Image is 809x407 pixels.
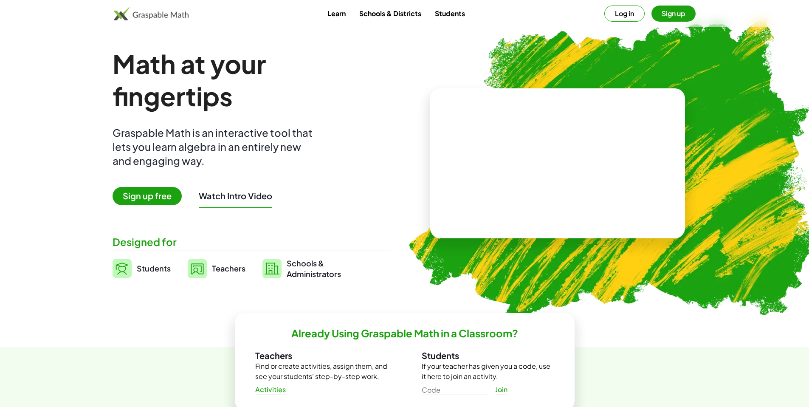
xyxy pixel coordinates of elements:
[321,6,352,21] a: Learn
[248,382,293,397] a: Activities
[255,350,388,361] h3: Teachers
[188,259,207,278] img: svg%3e
[113,235,391,249] div: Designed for
[255,385,286,394] span: Activities
[291,327,518,340] h2: Already Using Graspable Math in a Classroom?
[287,258,341,279] span: Schools & Administrators
[495,385,508,394] span: Join
[212,263,245,273] span: Teachers
[494,132,621,195] video: What is this? This is dynamic math notation. Dynamic math notation plays a central role in how Gr...
[255,361,388,382] p: Find or create activities, assign them, and see your students' step-by-step work.
[488,382,515,397] a: Join
[113,187,182,205] span: Sign up free
[422,350,554,361] h3: Students
[113,259,132,278] img: svg%3e
[199,190,272,201] button: Watch Intro Video
[137,263,171,273] span: Students
[422,361,554,382] p: If your teacher has given you a code, use it here to join an activity.
[352,6,428,21] a: Schools & Districts
[428,6,472,21] a: Students
[651,6,696,22] button: Sign up
[262,259,282,278] img: svg%3e
[262,258,341,279] a: Schools &Administrators
[604,6,645,22] button: Log in
[113,126,316,168] div: Graspable Math is an interactive tool that lets you learn algebra in an entirely new and engaging...
[113,258,171,279] a: Students
[188,258,245,279] a: Teachers
[113,48,383,112] h1: Math at your fingertips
